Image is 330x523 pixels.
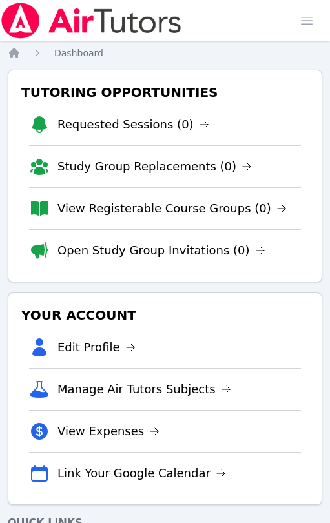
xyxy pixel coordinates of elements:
[57,338,136,356] a: Edit Profile
[57,241,265,260] a: Open Study Group Invitations (0)
[8,46,322,59] nav: Breadcrumb
[57,422,160,440] a: View Expenses
[57,464,226,482] a: Link Your Google Calendar
[57,158,252,176] a: Study Group Replacements (0)
[57,380,231,398] a: Manage Air Tutors Subjects
[57,116,209,134] a: Requested Sessions (0)
[19,81,311,104] h3: Tutoring Opportunities
[54,46,103,59] a: Dashboard
[57,200,287,218] a: View Registerable Course Groups (0)
[54,48,103,58] span: Dashboard
[19,303,311,327] h3: Your Account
